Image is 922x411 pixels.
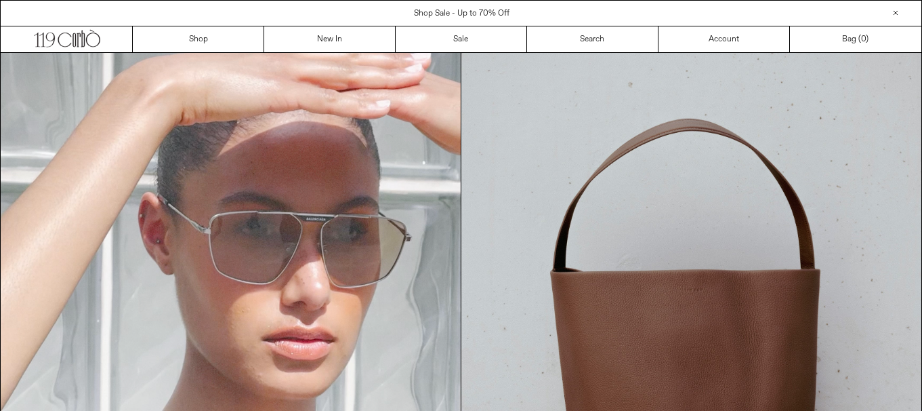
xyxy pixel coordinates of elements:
span: ) [861,33,868,45]
a: Shop [133,26,264,52]
a: New In [264,26,396,52]
a: Search [527,26,658,52]
a: Bag () [790,26,921,52]
a: Account [658,26,790,52]
span: 0 [861,34,866,45]
a: Sale [396,26,527,52]
a: Shop Sale - Up to 70% Off [414,8,509,19]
